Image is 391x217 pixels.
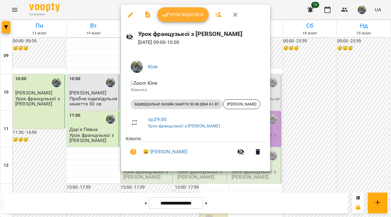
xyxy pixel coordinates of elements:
span: Урок відбувся [162,11,204,18]
p: [DATE] 09:00 - 10:00 [138,39,265,46]
a: 😀 [PERSON_NAME] [143,148,187,155]
span: - Zoom Юля [131,80,159,86]
img: c71655888622cca4d40d307121b662d7.jpeg [131,61,143,73]
button: Візит ще не сплачено. Додати оплату? [126,144,141,159]
button: Урок відбувся [157,7,209,22]
a: Урок французької з [PERSON_NAME] [148,123,220,128]
div: [PERSON_NAME] [223,99,260,109]
a: Юля [148,64,158,69]
p: Кімната [131,87,260,93]
span: [PERSON_NAME] [223,101,260,107]
span: Індивідуальне онлайн заняття 50 хв рівні А1-В1 [131,101,223,107]
h6: Урок французької з [PERSON_NAME] [138,29,265,39]
a: ср , 09:00 [148,116,166,122]
ul: Клієнти [126,136,265,164]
